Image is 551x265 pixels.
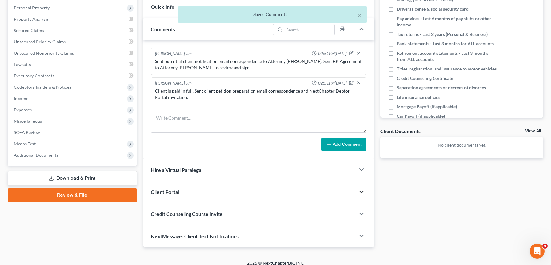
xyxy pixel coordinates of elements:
[151,189,179,195] span: Client Portal
[155,51,192,57] div: [PERSON_NAME] Jun
[14,73,54,78] span: Executory Contracts
[14,141,36,146] span: Means Test
[397,50,497,63] span: Retirement account statements - Last 3 months from ALL accounts
[151,233,239,239] span: NextMessage: Client Text Notifications
[9,70,137,82] a: Executory Contracts
[14,5,50,10] span: Personal Property
[14,28,44,33] span: Secured Claims
[318,51,347,57] span: 02:51PM[DATE]
[155,58,362,71] div: Sent potential client notification email correspondence to Attorney [PERSON_NAME]. Sent BK Agreem...
[397,104,457,110] span: Mortgage Payoff (if applicable)
[397,94,440,100] span: Life insurance policies
[14,84,71,90] span: Codebtors Insiders & Notices
[284,24,334,35] input: Search...
[155,88,362,100] div: Client is paid in full. Sent client petition preparation email correspondence and NextChapter Deb...
[525,129,541,133] a: View All
[14,130,40,135] span: SOFA Review
[542,244,548,249] span: 4
[9,127,137,138] a: SOFA Review
[14,118,42,124] span: Miscellaneous
[8,171,137,186] a: Download & Print
[530,244,545,259] iframe: Intercom live chat
[9,59,137,70] a: Lawsuits
[9,25,137,36] a: Secured Claims
[14,39,66,44] span: Unsecured Priority Claims
[321,138,366,151] button: Add Comment
[155,80,192,87] div: [PERSON_NAME] Jun
[397,66,497,72] span: Titles, registration, and insurance to motor vehicles
[151,211,223,217] span: Credit Counseling Course Invite
[318,80,347,86] span: 02:51PM[DATE]
[14,152,58,158] span: Additional Documents
[14,107,32,112] span: Expenses
[385,142,538,148] p: No client documents yet.
[397,113,445,119] span: Car Payoff (if applicable)
[397,85,486,91] span: Separation agreements or decrees of divorces
[14,62,31,67] span: Lawsuits
[380,128,421,134] div: Client Documents
[14,96,28,101] span: Income
[9,48,137,59] a: Unsecured Nonpriority Claims
[397,75,453,82] span: Credit Counseling Certificate
[8,188,137,202] a: Review & File
[397,41,494,47] span: Bank statements - Last 3 months for ALL accounts
[357,11,362,19] button: ×
[397,31,488,37] span: Tax returns - Last 2 years (Personal & Business)
[151,167,202,173] span: Hire a Virtual Paralegal
[151,4,174,10] span: Quick Info
[151,26,175,32] span: Comments
[14,50,74,56] span: Unsecured Nonpriority Claims
[9,36,137,48] a: Unsecured Priority Claims
[183,11,362,18] div: Saved Comment!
